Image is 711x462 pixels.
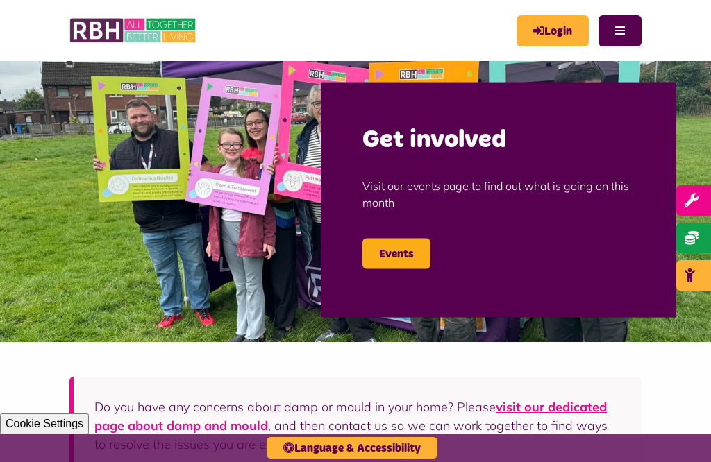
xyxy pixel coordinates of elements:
[362,239,430,269] a: Events
[69,14,198,47] img: RBH
[267,437,437,459] button: Language & Accessibility
[362,157,635,232] p: Visit our events page to find out what is going on this month
[94,397,621,454] p: Do you have any concerns about damp or mould in your home? Please , and then contact us so we can...
[517,15,589,46] a: MyRBH
[599,15,642,46] button: Navigation
[362,124,635,157] h2: Get involved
